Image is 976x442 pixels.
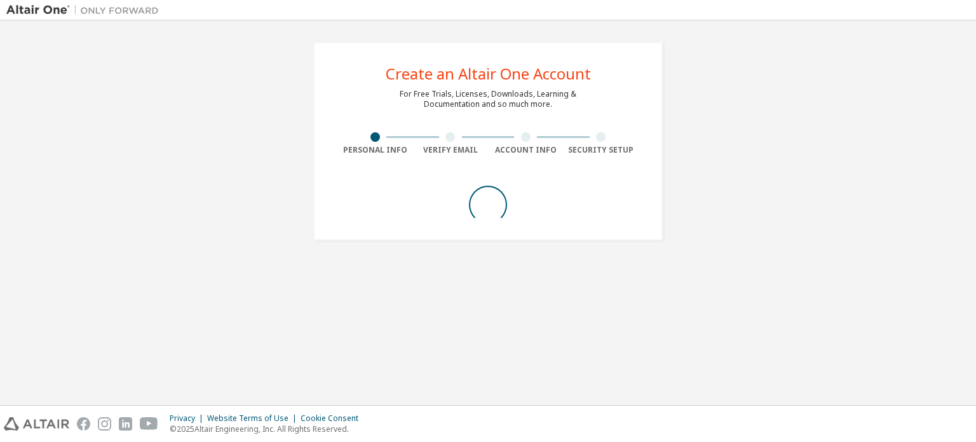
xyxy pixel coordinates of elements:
[207,413,301,424] div: Website Terms of Use
[386,66,591,81] div: Create an Altair One Account
[337,145,413,155] div: Personal Info
[301,413,366,424] div: Cookie Consent
[400,89,576,109] div: For Free Trials, Licenses, Downloads, Learning & Documentation and so much more.
[140,417,158,431] img: youtube.svg
[170,424,366,434] p: © 2025 Altair Engineering, Inc. All Rights Reserved.
[77,417,90,431] img: facebook.svg
[488,145,564,155] div: Account Info
[413,145,489,155] div: Verify Email
[4,417,69,431] img: altair_logo.svg
[170,413,207,424] div: Privacy
[6,4,165,17] img: Altair One
[564,145,639,155] div: Security Setup
[119,417,132,431] img: linkedin.svg
[98,417,111,431] img: instagram.svg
